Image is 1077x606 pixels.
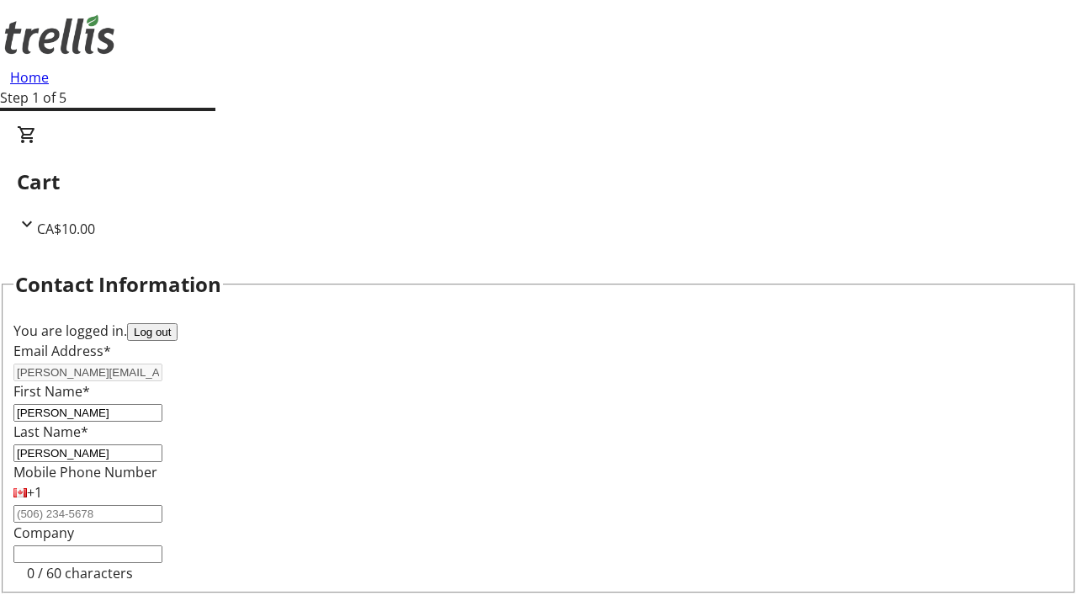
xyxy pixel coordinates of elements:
button: Log out [127,323,178,341]
div: CartCA$10.00 [17,125,1060,239]
h2: Contact Information [15,269,221,300]
tr-character-limit: 0 / 60 characters [27,564,133,582]
label: Last Name* [13,423,88,441]
label: Mobile Phone Number [13,463,157,481]
span: CA$10.00 [37,220,95,238]
label: Company [13,524,74,542]
label: First Name* [13,382,90,401]
h2: Cart [17,167,1060,197]
input: (506) 234-5678 [13,505,162,523]
label: Email Address* [13,342,111,360]
div: You are logged in. [13,321,1064,341]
